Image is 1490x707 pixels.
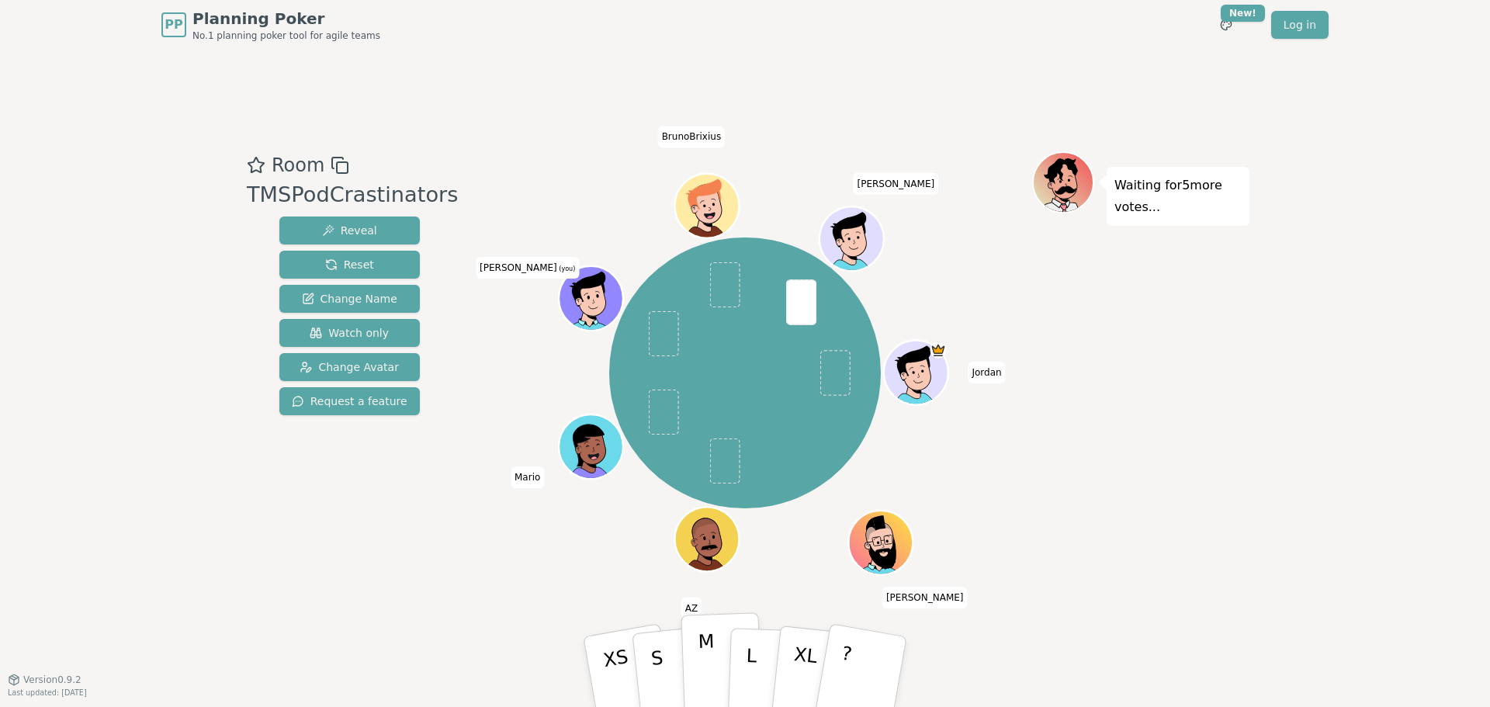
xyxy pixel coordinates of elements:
button: Change Name [279,285,420,313]
span: Watch only [310,325,389,341]
span: PP [165,16,182,34]
span: Change Avatar [300,359,399,375]
button: Request a feature [279,387,420,415]
button: Add as favourite [247,151,265,179]
span: Reveal [322,223,377,238]
button: Watch only [279,319,420,347]
button: Click to change your avatar [561,269,622,329]
span: Version 0.9.2 [23,674,81,686]
span: Jordan is the host [930,342,947,359]
span: Click to change your name [658,126,726,148]
a: PPPlanning PokerNo.1 planning poker tool for agile teams [161,8,380,42]
p: Waiting for 5 more votes... [1114,175,1242,218]
button: New! [1212,11,1240,39]
span: Reset [325,257,374,272]
span: Request a feature [292,393,407,409]
span: Last updated: [DATE] [8,688,87,697]
span: Click to change your name [882,587,968,609]
button: Version0.9.2 [8,674,81,686]
span: Planning Poker [192,8,380,29]
span: Click to change your name [511,466,544,488]
span: Click to change your name [681,598,702,619]
span: Click to change your name [853,173,938,195]
span: No.1 planning poker tool for agile teams [192,29,380,42]
button: Reveal [279,217,420,244]
button: Reset [279,251,420,279]
div: TMSPodCrastinators [247,179,458,211]
span: (you) [557,265,576,272]
span: Click to change your name [476,257,579,279]
a: Log in [1271,11,1329,39]
div: New! [1221,5,1265,22]
button: Change Avatar [279,353,420,381]
span: Room [272,151,324,179]
span: Click to change your name [968,362,1005,383]
span: Change Name [302,291,397,307]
